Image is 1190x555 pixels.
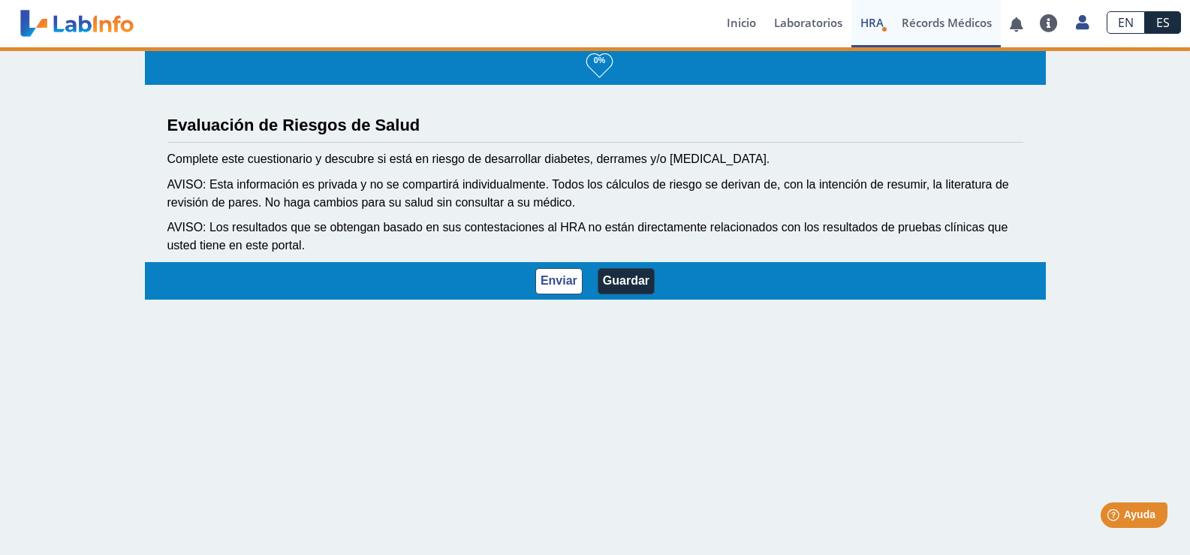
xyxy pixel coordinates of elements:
div: AVISO: Esta información es privada y no se compartirá individualmente. Todos los cálculos de ries... [167,176,1023,212]
div: Complete este cuestionario y descubre si está en riesgo de desarrollar diabetes, derrames y/o [ME... [167,150,1023,168]
div: AVISO: Los resultados que se obtengan basado en sus contestaciones al HRA no están directamente r... [167,219,1023,255]
button: Enviar [535,268,583,294]
button: Guardar [598,268,655,294]
h3: Evaluación de Riesgos de Salud [167,116,1023,134]
span: HRA [860,15,884,30]
h3: 0% [586,51,613,70]
iframe: Help widget launcher [1056,496,1173,538]
a: ES [1145,11,1181,34]
a: EN [1107,11,1145,34]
